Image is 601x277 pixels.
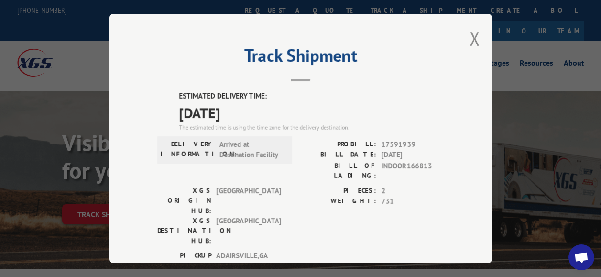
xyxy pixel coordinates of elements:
span: INDOOR166813 [381,161,444,181]
label: BILL DATE: [301,150,376,161]
span: [GEOGRAPHIC_DATA] [216,186,281,216]
span: ADAIRSVILLE , GA [216,251,281,271]
div: Open chat [568,244,594,270]
span: 17591939 [381,139,444,150]
span: [GEOGRAPHIC_DATA] [216,216,281,246]
span: Arrived at Destination Facility [219,139,284,161]
span: 2 [381,186,444,197]
label: PICKUP CITY: [157,251,211,271]
button: Close modal [470,26,480,51]
span: [DATE] [381,150,444,161]
label: BILL OF LADING: [301,161,376,181]
span: [DATE] [179,102,444,123]
div: The estimated time is using the time zone for the delivery destination. [179,123,444,132]
label: PROBILL: [301,139,376,150]
label: PIECES: [301,186,376,197]
h2: Track Shipment [157,49,444,67]
label: ESTIMATED DELIVERY TIME: [179,91,444,102]
label: XGS ORIGIN HUB: [157,186,211,216]
label: DELIVERY INFORMATION: [160,139,214,161]
label: XGS DESTINATION HUB: [157,216,211,246]
span: 731 [381,196,444,207]
label: WEIGHT: [301,196,376,207]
